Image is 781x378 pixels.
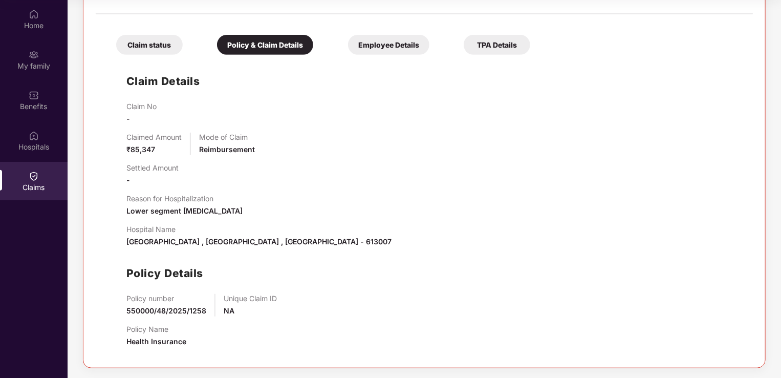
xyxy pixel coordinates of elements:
[199,133,255,141] p: Mode of Claim
[29,50,39,60] img: svg+xml;base64,PHN2ZyB3aWR0aD0iMjAiIGhlaWdodD0iMjAiIHZpZXdCb3g9IjAgMCAyMCAyMCIgZmlsbD0ibm9uZSIgeG...
[126,206,243,215] span: Lower segment [MEDICAL_DATA]
[29,131,39,141] img: svg+xml;base64,PHN2ZyBpZD0iSG9zcGl0YWxzIiB4bWxucz0iaHR0cDovL3d3dy53My5vcmcvMjAwMC9zdmciIHdpZHRoPS...
[126,337,186,346] span: Health Insurance
[126,265,203,282] h1: Policy Details
[224,294,277,303] p: Unique Claim ID
[29,171,39,181] img: svg+xml;base64,PHN2ZyBpZD0iQ2xhaW0iIHhtbG5zPSJodHRwOi8vd3d3LnczLm9yZy8yMDAwL3N2ZyIgd2lkdGg9IjIwIi...
[126,102,157,111] p: Claim No
[29,9,39,19] img: svg+xml;base64,PHN2ZyBpZD0iSG9tZSIgeG1sbnM9Imh0dHA6Ly93d3cudzMub3JnLzIwMDAvc3ZnIiB3aWR0aD0iMjAiIG...
[116,35,183,55] div: Claim status
[126,176,130,184] span: -
[126,163,179,172] p: Settled Amount
[126,145,155,154] span: ₹85,347
[348,35,429,55] div: Employee Details
[126,306,206,315] span: 550000/48/2025/1258
[464,35,530,55] div: TPA Details
[224,306,234,315] span: NA
[126,225,392,234] p: Hospital Name
[126,73,200,90] h1: Claim Details
[126,237,392,246] span: [GEOGRAPHIC_DATA] , [GEOGRAPHIC_DATA] , [GEOGRAPHIC_DATA] - 613007
[126,114,130,123] span: -
[126,194,243,203] p: Reason for Hospitalization
[126,294,206,303] p: Policy number
[29,90,39,100] img: svg+xml;base64,PHN2ZyBpZD0iQmVuZWZpdHMiIHhtbG5zPSJodHRwOi8vd3d3LnczLm9yZy8yMDAwL3N2ZyIgd2lkdGg9Ij...
[199,145,255,154] span: Reimbursement
[126,133,182,141] p: Claimed Amount
[126,325,186,333] p: Policy Name
[217,35,313,55] div: Policy & Claim Details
